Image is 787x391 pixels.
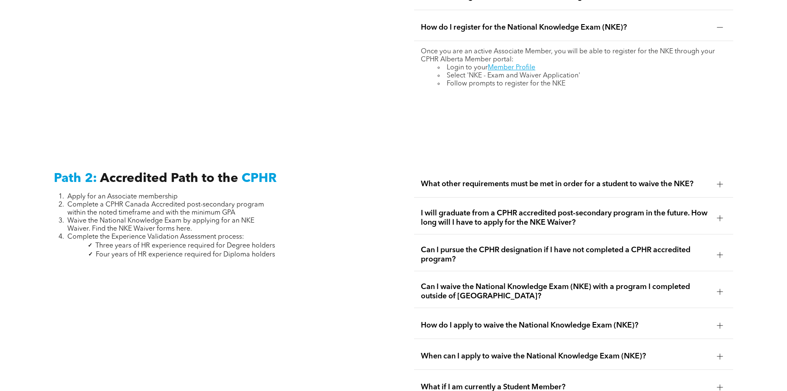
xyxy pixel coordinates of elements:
a: Member Profile [488,64,535,71]
span: Waive the National Knowledge Exam by applying for an NKE Waiver. Find the NKE Waiver forms here. [67,218,254,232]
span: How do I apply to waive the National Knowledge Exam (NKE)? [421,321,710,330]
p: Once you are an active Associate Member, you will be able to register for the NKE through your CP... [421,48,726,64]
span: Can I pursue the CPHR designation if I have not completed a CPHR accredited program? [421,245,710,264]
span: Complete the Experience Validation Assessment process: [67,234,244,240]
span: Three years of HR experience required for Degree holders [95,242,275,249]
span: Path 2: [54,172,97,185]
span: Four years of HR experience required for Diploma holders [96,251,275,258]
span: What other requirements must be met in order for a student to waive the NKE? [421,179,710,189]
span: Apply for an Associate membership [67,193,178,200]
li: Select 'NKE - Exam and Waiver Application' [438,72,726,80]
span: When can I apply to waive the National Knowledge Exam (NKE)? [421,352,710,361]
span: CPHR [242,172,277,185]
li: Login to your [438,64,726,72]
span: Accredited Path to the [100,172,238,185]
span: Complete a CPHR Canada Accredited post-secondary program within the noted timeframe and with the ... [67,201,264,216]
span: I will graduate from a CPHR accredited post-secondary program in the future. How long will I have... [421,209,710,227]
li: Follow prompts to register for the NKE [438,80,726,88]
span: How do I register for the National Knowledge Exam (NKE)? [421,23,710,32]
span: Can I waive the National Knowledge Exam (NKE) with a program I completed outside of [GEOGRAPHIC_D... [421,282,710,301]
